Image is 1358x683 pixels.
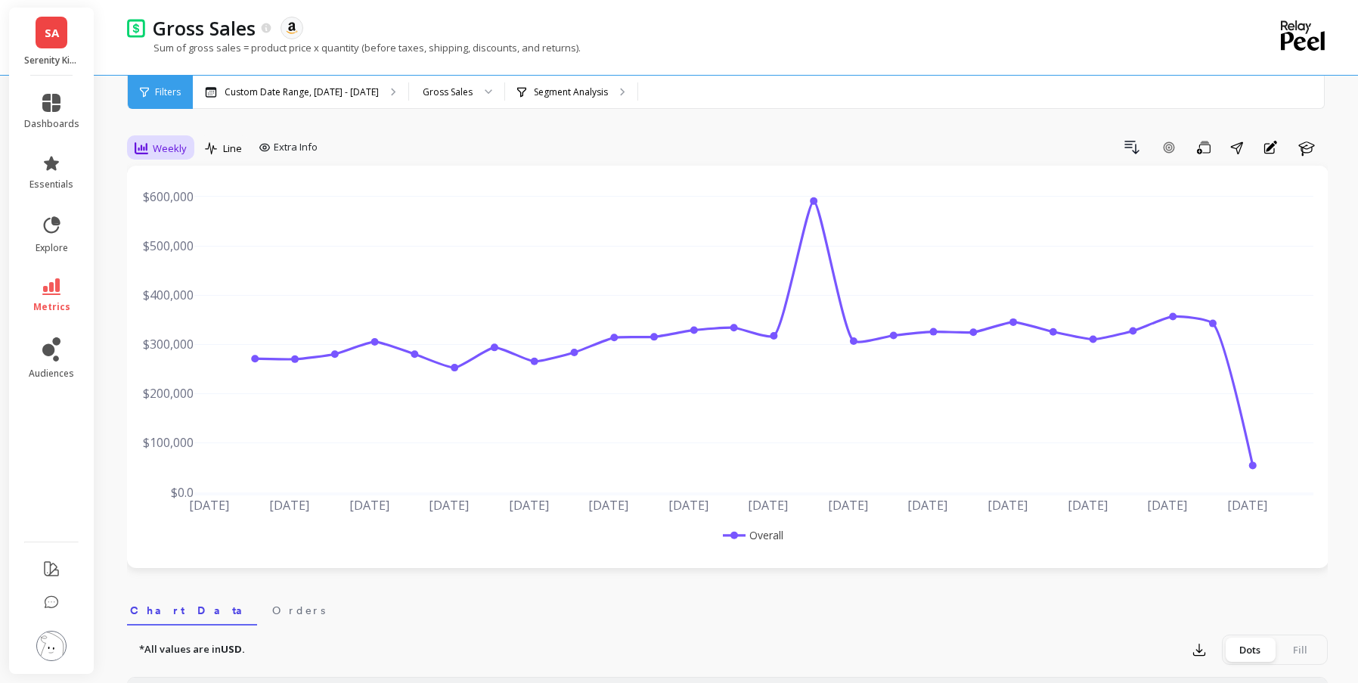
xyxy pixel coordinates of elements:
p: Custom Date Range, [DATE] - [DATE] [225,86,379,98]
strong: USD. [221,642,245,656]
p: Gross Sales [153,15,256,41]
span: explore [36,242,68,254]
span: Weekly [153,141,187,156]
p: Serenity Kids - Amazon [24,54,79,67]
span: Chart Data [130,603,254,618]
img: profile picture [36,631,67,661]
div: Fill [1275,638,1325,662]
p: Segment Analysis [534,86,608,98]
span: Orders [272,603,325,618]
span: Extra Info [274,140,318,155]
p: *All values are in [139,642,245,657]
img: header icon [127,18,145,37]
span: dashboards [24,118,79,130]
span: metrics [33,301,70,313]
p: Sum of gross sales = product price x quantity (before taxes, shipping, discounts, and returns). [127,41,581,54]
span: audiences [29,368,74,380]
span: essentials [29,179,73,191]
img: api.amazon.svg [285,21,299,35]
nav: Tabs [127,591,1328,626]
span: SA [45,24,59,42]
span: Line [223,141,242,156]
div: Gross Sales [423,85,473,99]
div: Dots [1225,638,1275,662]
span: Filters [155,86,181,98]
